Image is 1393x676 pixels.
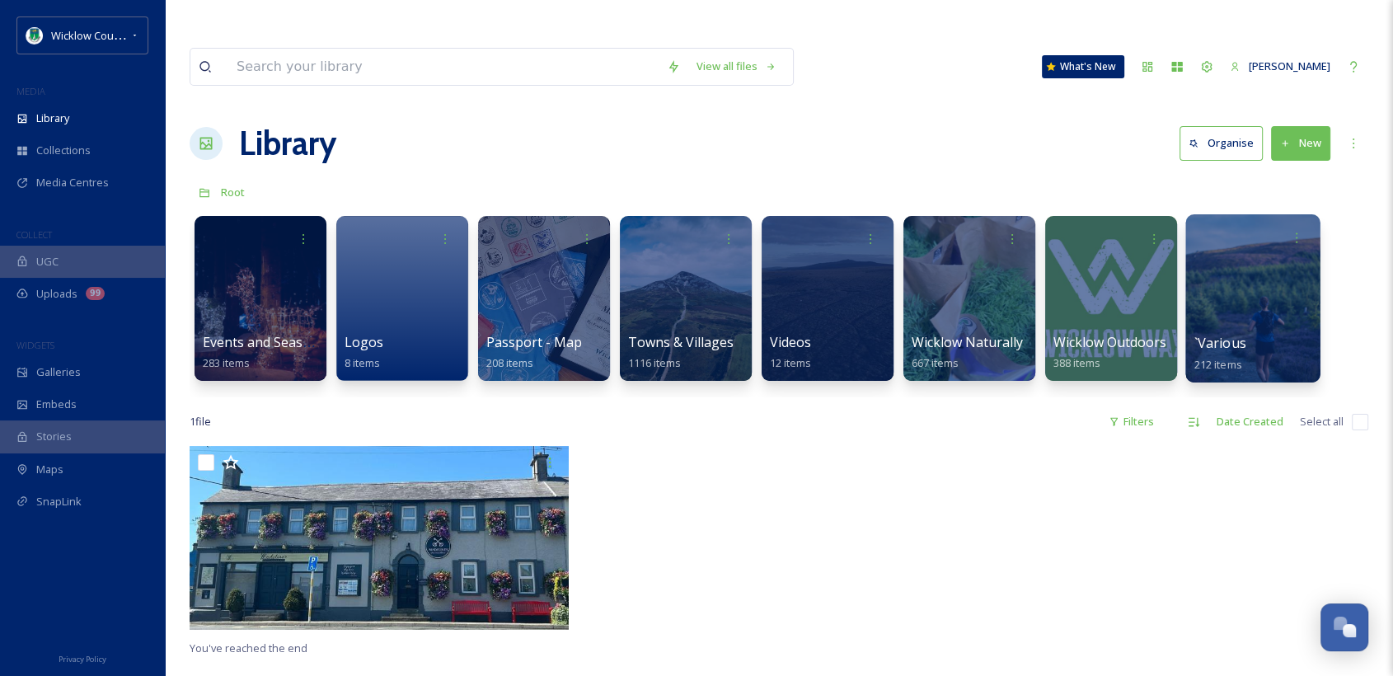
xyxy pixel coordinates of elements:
[1271,126,1330,160] button: New
[36,143,91,158] span: Collections
[1180,126,1263,160] button: Organise
[26,27,43,44] img: download%20(9).png
[16,339,54,351] span: WIDGETS
[486,355,533,370] span: 208 items
[486,335,582,370] a: Passport - Map208 items
[86,287,105,300] div: 99
[1053,335,1166,370] a: Wicklow Outdoors388 items
[36,429,72,444] span: Stories
[1208,406,1292,438] div: Date Created
[688,50,785,82] a: View all files
[16,228,52,241] span: COLLECT
[628,335,734,370] a: Towns & Villages1116 items
[486,333,582,351] span: Passport - Map
[36,462,63,477] span: Maps
[1222,50,1339,82] a: [PERSON_NAME]
[912,355,959,370] span: 667 items
[1194,356,1242,371] span: 212 items
[203,355,250,370] span: 283 items
[16,85,45,97] span: MEDIA
[1100,406,1162,438] div: Filters
[36,254,59,270] span: UGC
[1300,414,1344,430] span: Select all
[912,335,1023,370] a: Wicklow Naturally667 items
[1180,126,1271,160] a: Organise
[345,355,380,370] span: 8 items
[59,654,106,664] span: Privacy Policy
[1249,59,1330,73] span: [PERSON_NAME]
[36,397,77,412] span: Embeds
[190,641,307,655] span: You've reached the end
[228,49,659,85] input: Search your library
[770,335,811,370] a: Videos12 items
[770,355,811,370] span: 12 items
[59,648,106,668] a: Privacy Policy
[36,110,69,126] span: Library
[345,335,383,370] a: Logos8 items
[190,446,569,630] img: Main Photo Madelines.jpg
[203,335,330,370] a: Events and Seasonal283 items
[1053,333,1166,351] span: Wicklow Outdoors
[36,286,77,302] span: Uploads
[221,182,245,202] a: Root
[36,364,81,380] span: Galleries
[36,175,109,190] span: Media Centres
[1194,336,1246,372] a: `Various212 items
[1320,603,1368,651] button: Open Chat
[912,333,1023,351] span: Wicklow Naturally
[190,414,211,430] span: 1 file
[203,333,330,351] span: Events and Seasonal
[1053,355,1100,370] span: 388 items
[770,333,811,351] span: Videos
[1042,55,1124,78] a: What's New
[36,494,82,509] span: SnapLink
[221,185,245,200] span: Root
[1194,334,1246,352] span: `Various
[345,333,383,351] span: Logos
[239,119,336,168] a: Library
[628,355,681,370] span: 1116 items
[51,27,167,43] span: Wicklow County Council
[628,333,734,351] span: Towns & Villages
